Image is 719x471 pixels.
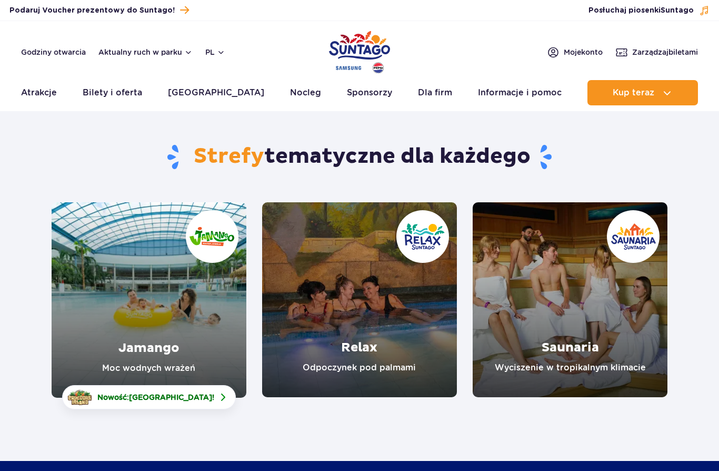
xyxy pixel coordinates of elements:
[9,5,175,16] span: Podaruj Voucher prezentowy do Suntago!
[587,80,698,105] button: Kup teraz
[62,385,236,409] a: Nowość:[GEOGRAPHIC_DATA]!
[97,392,214,403] span: Nowość: !
[52,202,246,398] a: Jamango
[205,47,225,57] button: pl
[588,5,710,16] button: Posłuchaj piosenkiSuntago
[661,7,694,14] span: Suntago
[290,80,321,105] a: Nocleg
[21,47,86,57] a: Godziny otwarcia
[52,143,668,171] h1: tematyczne dla każdego
[632,47,698,57] span: Zarządzaj biletami
[418,80,452,105] a: Dla firm
[473,202,667,397] a: Saunaria
[262,202,457,397] a: Relax
[21,80,57,105] a: Atrakcje
[547,46,603,58] a: Mojekonto
[615,46,698,58] a: Zarządzajbiletami
[613,88,654,97] span: Kup teraz
[83,80,142,105] a: Bilety i oferta
[329,26,390,75] a: Park of Poland
[478,80,562,105] a: Informacje i pomoc
[588,5,694,16] span: Posłuchaj piosenki
[347,80,392,105] a: Sponsorzy
[168,80,264,105] a: [GEOGRAPHIC_DATA]
[194,143,264,170] span: Strefy
[564,47,603,57] span: Moje konto
[9,3,189,17] a: Podaruj Voucher prezentowy do Suntago!
[129,393,212,401] span: [GEOGRAPHIC_DATA]
[98,48,193,56] button: Aktualny ruch w parku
